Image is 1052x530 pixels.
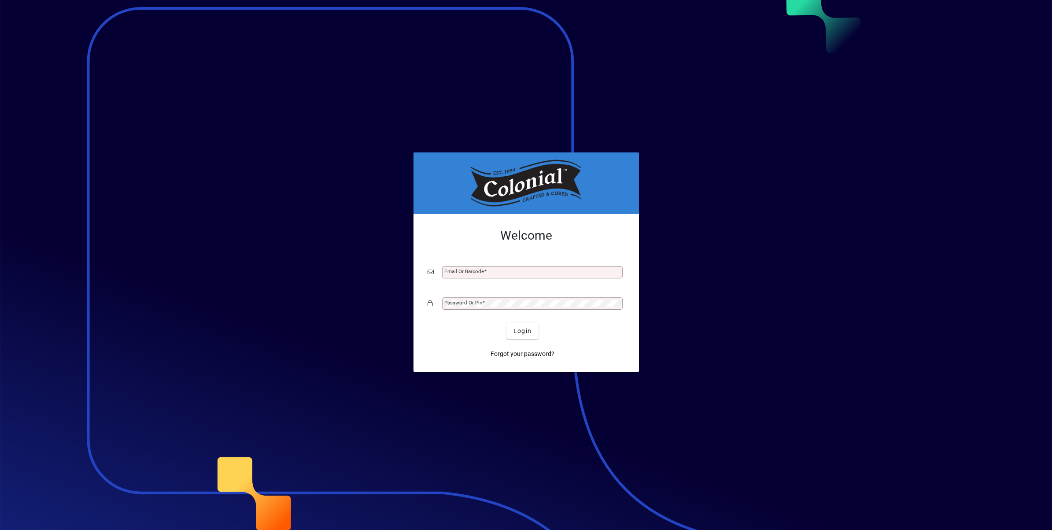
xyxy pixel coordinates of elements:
h2: Welcome [428,228,625,243]
mat-label: Password or Pin [444,300,482,306]
a: Forgot your password? [487,346,558,362]
button: Login [506,323,539,339]
span: Forgot your password? [491,349,554,359]
mat-label: Email or Barcode [444,268,484,274]
span: Login [513,326,532,336]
